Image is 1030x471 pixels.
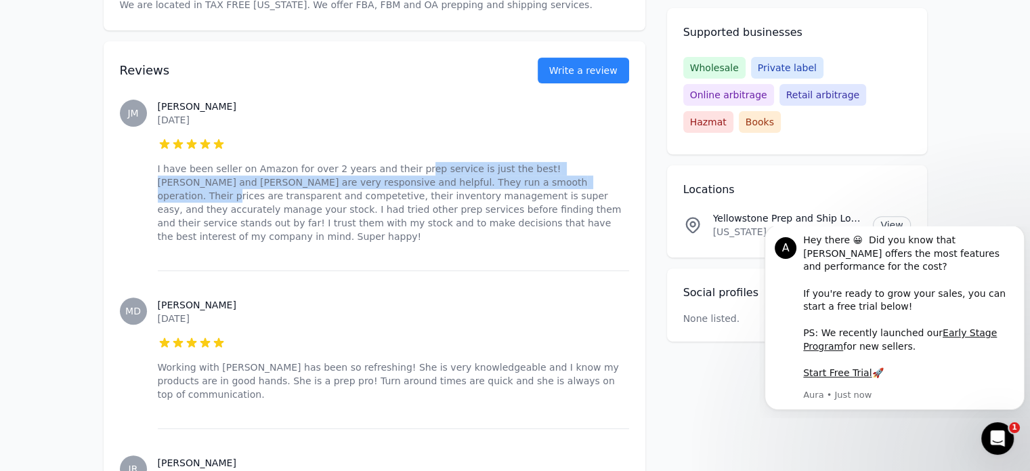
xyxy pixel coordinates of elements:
p: Yellowstone Prep and Ship Location [713,211,863,225]
a: Write a review [538,58,629,83]
h2: Social profiles [683,285,911,301]
b: 🚀 [112,141,124,152]
div: Profile image for Aura [16,11,37,33]
iframe: Intercom notifications message [759,226,1030,418]
h3: [PERSON_NAME] [158,298,629,312]
div: Hey there 😀 Did you know that [PERSON_NAME] offers the most features and performance for the cost... [44,7,255,154]
div: Message content [44,7,255,161]
span: Private label [751,57,823,79]
span: 1 [1009,422,1020,433]
a: Start Free Trial [44,141,112,152]
span: Hazmat [683,111,733,133]
a: View [873,216,910,234]
a: Early Stage Program [44,101,238,125]
span: Books [739,111,781,133]
p: [US_STATE] , 59105, [GEOGRAPHIC_DATA] [713,225,863,239]
h3: [PERSON_NAME] [158,100,629,113]
span: MD [125,306,141,316]
time: [DATE] [158,313,190,324]
h2: Locations [683,182,911,198]
p: None listed. [683,312,740,325]
p: Message from Aura, sent Just now [44,163,255,175]
span: Online arbitrage [683,84,774,106]
span: JM [127,108,138,118]
iframe: Intercom live chat [981,422,1014,455]
time: [DATE] [158,115,190,125]
p: Working with [PERSON_NAME] has been so refreshing! She is very knowledgeable and I know my produc... [158,361,629,401]
p: I have been seller on Amazon for over 2 years and their prep service is just the best! [PERSON_NA... [158,162,629,243]
span: Retail arbitrage [779,84,866,106]
h2: Reviews [120,61,494,80]
h2: Supported businesses [683,24,911,41]
span: Wholesale [683,57,746,79]
h3: [PERSON_NAME] [158,456,629,470]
